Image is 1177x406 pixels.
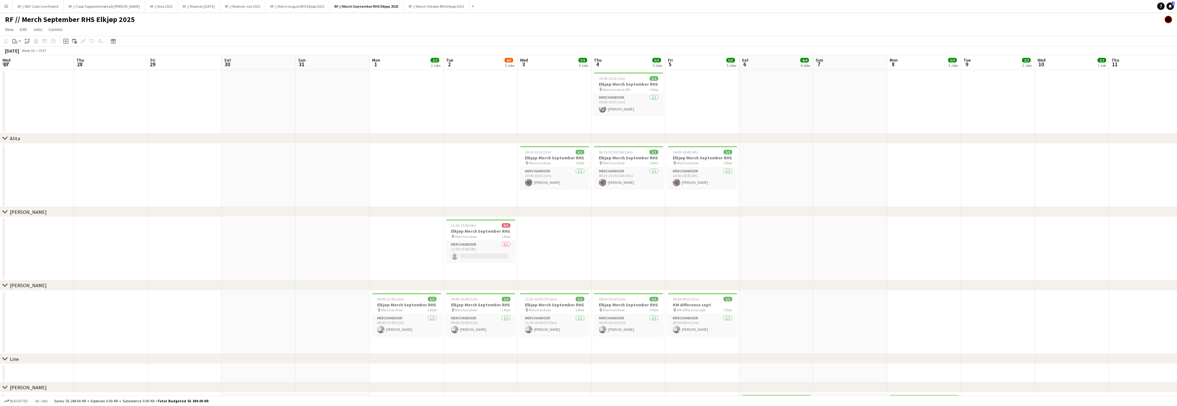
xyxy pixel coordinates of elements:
button: RF // Merch September RHS Elkjøp 2025 [329,0,404,12]
div: CEST [38,48,46,53]
span: View [5,27,14,32]
app-job-card: 14:45-18:45 (4h)1/1Elkjøp Merch September RHS Merchandiser1 RoleMerchandiser1/114:45-18:45 (4h)[P... [668,146,737,189]
span: 6 [741,61,749,68]
span: 1 Role [427,308,436,312]
app-card-role: Merchandiser1/110:00-10:01 (1m)[PERSON_NAME] [594,94,663,115]
span: 5/5 [652,58,661,63]
span: Budgeted [10,399,28,403]
span: 1/1 [650,297,658,301]
span: 1 Role [501,308,510,312]
span: 3/3 [948,58,957,63]
span: Wed [1037,57,1046,63]
span: 2 [445,61,453,68]
div: 3 Jobs [948,63,958,68]
span: 1/1 [724,297,732,301]
span: 4/5 [505,58,513,63]
span: 1 Role [501,234,510,239]
span: 06:15-20:30 (14h15m) [599,150,633,154]
span: Merchandiser [603,308,625,312]
span: Merchandiser EM [603,87,630,92]
app-card-role: Merchandiser0/111:00-15:00 (4h) [446,241,515,262]
app-card-role: Merchandiser1/110:00-10:01 (1m)[PERSON_NAME] [520,168,589,189]
span: 09:30-20:30 (11h) [599,297,626,301]
h3: Elkjøp Merch September RHS [594,81,663,87]
a: Jobs [31,25,45,33]
span: Mon [890,57,898,63]
span: Thu [76,57,84,63]
span: 1 [371,61,380,68]
span: 1/1 [1098,58,1106,63]
span: 0/1 [502,223,510,228]
div: Line [10,356,19,362]
div: [DATE] [5,48,19,54]
span: Merchandiser [381,308,403,312]
app-job-card: 09:30-09:31 (1m)1/1KM differense sept KM differense sept1 RoleMerchandiser1/109:30-09:31 (1m)[PER... [668,293,737,336]
span: Jobs [33,27,42,32]
span: Edit [20,27,27,32]
button: Budgeted [3,398,29,404]
div: 1 Job [1098,63,1106,68]
app-card-role: Merchandiser1/114:45-18:45 (4h)[PERSON_NAME] [668,168,737,189]
app-job-card: 09:00-20:00 (11h)1/1Elkjøp Merch September RHS Merchandiser1 RoleMerchandiser1/109:00-20:00 (11h)... [446,293,515,336]
span: Week 35 [20,48,36,53]
span: 1 Role [649,87,658,92]
span: Mon [372,57,380,63]
span: 4/4 [800,58,809,63]
h3: Elkjøp Merch September RHS [668,155,737,161]
div: 5 Jobs [505,63,514,68]
span: 11:30-18:45 (7h15m) [525,297,557,301]
button: RF // Coop Toppledermøte på [PERSON_NAME] [64,0,145,12]
a: Comms [46,25,65,33]
app-card-role: Merchandiser1/109:00-20:00 (11h)[PERSON_NAME] [446,315,515,336]
span: All jobs [34,399,49,403]
h3: Elkjøp Merch September RHS [594,155,663,161]
span: 2/2 [431,58,439,63]
div: [PERSON_NAME] [10,282,47,288]
div: 4 Jobs [801,63,810,68]
app-job-card: 11:30-18:45 (7h15m)1/1Elkjøp Merch September RHS Merchandiser1 RoleMerchandiser1/111:30-18:45 (7h... [520,293,589,336]
button: RF // Merch August RHS Elkjøp 2025 [265,0,329,12]
span: 30 [223,61,231,68]
div: 5 Jobs [653,63,662,68]
span: Merchandiser [529,308,551,312]
app-job-card: 09:30-20:30 (11h)1/1Elkjøp Merch September RHS Merchandiser1 RoleMerchandiser1/109:30-20:30 (11h)... [594,293,663,336]
span: 10:00-10:01 (1m) [525,150,551,154]
span: 1 Role [649,161,658,165]
div: 5 Jobs [579,63,588,68]
span: Wed [520,57,528,63]
a: Edit [17,25,29,33]
app-job-card: 09:00-21:00 (12h)1/1Elkjøp Merch September RHS Merchandiser1 RoleMerchandiser1/109:00-21:00 (12h)... [372,293,441,336]
app-job-card: 06:15-20:30 (14h15m)1/1Elkjøp Merch September RHS Merchandiser1 RoleMerchandiser1/106:15-20:30 (1... [594,146,663,189]
span: 09:00-20:00 (11h) [451,297,478,301]
h1: RF // Merch September RHS Elkjøp 2025 [5,15,135,24]
span: Fri [150,57,155,63]
span: Thu [1111,57,1119,63]
span: 1/1 [428,297,436,301]
span: 1 Role [649,308,658,312]
div: [PERSON_NAME] [10,384,47,391]
span: 2/2 [1022,58,1031,63]
span: 1 Role [575,308,584,312]
h3: Elkjøp Merch September RHS [446,228,515,234]
span: 27 [2,61,11,68]
span: 1/1 [576,297,584,301]
span: Comms [49,27,62,32]
span: 10 [1037,61,1046,68]
span: Sat [224,57,231,63]
a: View [2,25,16,33]
span: Merchandiser [455,308,477,312]
span: 11 [1110,61,1119,68]
button: RF // BAT Color Line Hybrid [13,0,64,12]
div: Alita [10,135,20,141]
span: 1 [1172,2,1175,6]
span: 28 [75,61,84,68]
span: Sun [298,57,306,63]
span: 09:00-21:00 (12h) [377,297,404,301]
h3: Elkjøp Merch September RHS [372,302,441,308]
span: 5/5 [578,58,587,63]
div: 5 Jobs [727,63,736,68]
span: 1/1 [650,150,658,154]
span: 5 [667,61,673,68]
